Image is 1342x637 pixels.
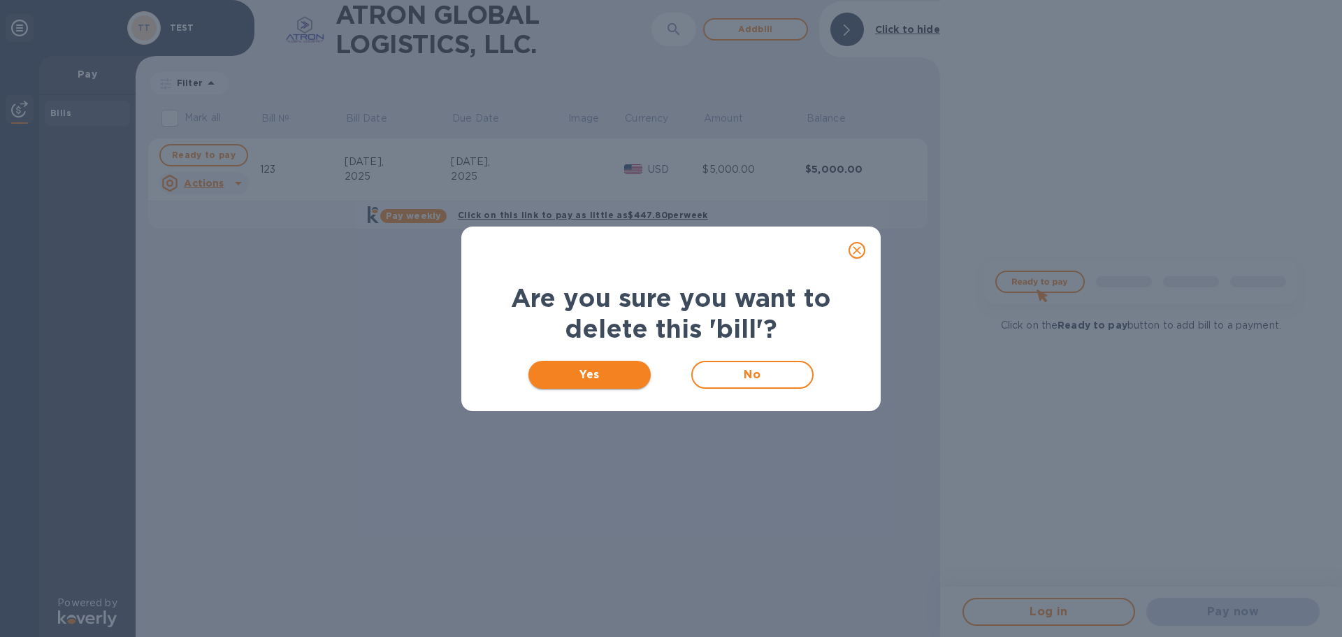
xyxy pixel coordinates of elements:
button: Yes [528,361,651,389]
span: Yes [540,366,640,383]
span: No [704,366,801,383]
b: Are you sure you want to delete this 'bill'? [511,282,831,344]
button: No [691,361,814,389]
button: close [840,234,874,267]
